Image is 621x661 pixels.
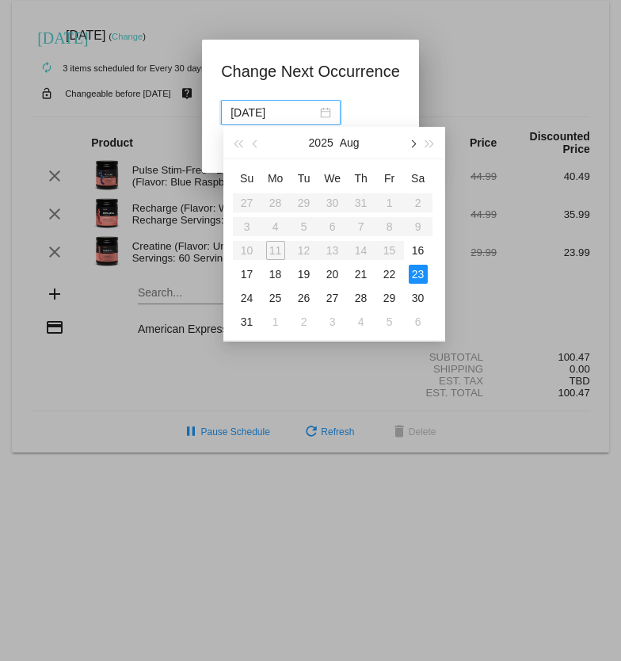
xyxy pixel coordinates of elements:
[404,262,432,286] td: 8/23/2025
[404,310,432,334] td: 9/6/2025
[347,166,375,191] th: Thu
[247,127,265,159] button: Previous month (PageUp)
[238,265,257,284] div: 17
[318,310,347,334] td: 9/3/2025
[261,286,290,310] td: 8/25/2025
[233,286,261,310] td: 8/24/2025
[409,265,428,284] div: 23
[261,166,290,191] th: Mon
[318,166,347,191] th: Wed
[290,310,318,334] td: 9/2/2025
[375,286,404,310] td: 8/29/2025
[238,312,257,331] div: 31
[266,265,285,284] div: 18
[380,288,399,308] div: 29
[404,239,432,262] td: 8/16/2025
[261,310,290,334] td: 9/1/2025
[404,286,432,310] td: 8/30/2025
[290,166,318,191] th: Tue
[352,288,371,308] div: 28
[295,265,314,284] div: 19
[233,310,261,334] td: 8/31/2025
[375,310,404,334] td: 9/5/2025
[375,262,404,286] td: 8/22/2025
[295,312,314,331] div: 2
[261,262,290,286] td: 8/18/2025
[409,241,428,260] div: 16
[266,312,285,331] div: 1
[230,127,247,159] button: Last year (Control + left)
[404,166,432,191] th: Sat
[233,166,261,191] th: Sun
[323,265,342,284] div: 20
[221,135,291,163] button: Update
[347,262,375,286] td: 8/21/2025
[380,312,399,331] div: 5
[318,262,347,286] td: 8/20/2025
[233,262,261,286] td: 8/17/2025
[318,286,347,310] td: 8/27/2025
[221,59,400,84] h1: Change Next Occurrence
[421,127,438,159] button: Next year (Control + right)
[290,286,318,310] td: 8/26/2025
[266,288,285,308] div: 25
[380,265,399,284] div: 22
[290,262,318,286] td: 8/19/2025
[347,286,375,310] td: 8/28/2025
[238,288,257,308] div: 24
[375,166,404,191] th: Fri
[323,312,342,331] div: 3
[295,288,314,308] div: 26
[309,127,333,159] button: 2025
[352,265,371,284] div: 21
[409,288,428,308] div: 30
[347,310,375,334] td: 9/4/2025
[340,127,360,159] button: Aug
[323,288,342,308] div: 27
[352,312,371,331] div: 4
[403,127,421,159] button: Next month (PageDown)
[230,104,317,121] input: Select date
[409,312,428,331] div: 6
